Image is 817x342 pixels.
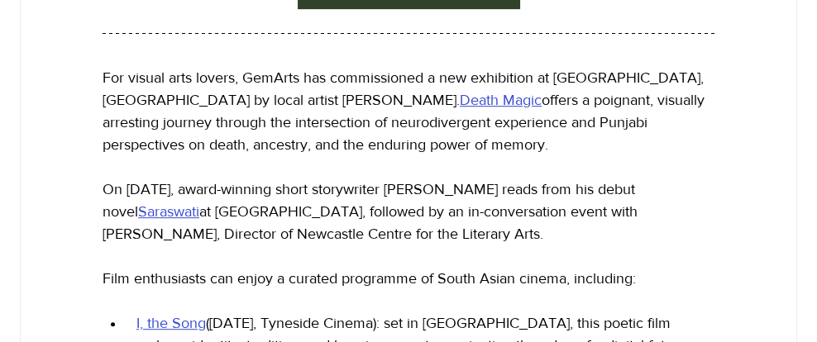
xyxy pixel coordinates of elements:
[460,92,542,108] a: Death Magic
[138,203,199,220] a: Saraswati
[103,181,639,220] span: On [DATE], award-winning short storywriter [PERSON_NAME] reads from his debut novel
[103,92,709,153] span: offers a poignant, visually arresting journey through the intersection of neurodivergent experien...
[103,203,642,242] span: at [GEOGRAPHIC_DATA], followed by an in-conversation event with [PERSON_NAME], Director of Newcas...
[103,69,708,108] span: For visual arts lovers, GemArts has commissioned a new exhibition at [GEOGRAPHIC_DATA], [GEOGRAPH...
[136,315,206,331] a: I, the Song
[103,270,636,287] span: Film enthusiasts can enjoy a curated programme of South Asian cinema, including:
